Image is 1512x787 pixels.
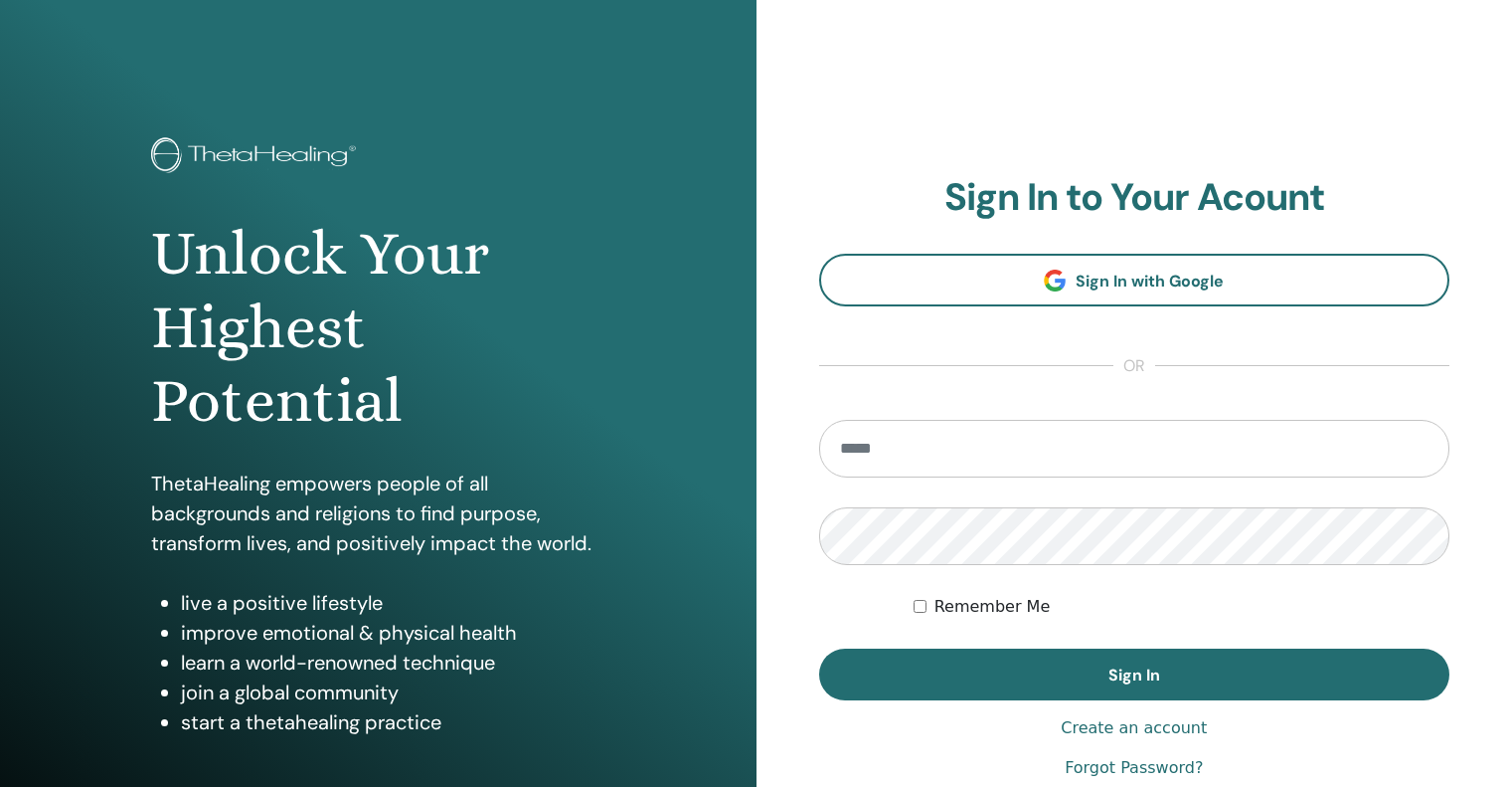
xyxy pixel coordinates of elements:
a: Create an account [1061,716,1207,740]
li: learn a world-renowned technique [181,648,605,678]
span: or [1113,354,1155,378]
div: Keep me authenticated indefinitely or until I manually logout [914,595,1449,619]
li: live a positive lifestyle [181,588,605,618]
span: Sign In with Google [1076,271,1224,292]
h2: Sign In to Your Acount [819,175,1450,221]
h1: Unlock Your Highest Potential [151,217,605,439]
li: join a global community [181,678,605,707]
label: Remember Me [934,595,1051,619]
li: improve emotional & physical health [181,618,605,648]
p: ThetaHealing empowers people of all backgrounds and religions to find purpose, transform lives, a... [151,469,605,558]
a: Forgot Password? [1065,756,1203,780]
button: Sign In [819,649,1450,700]
a: Sign In with Google [819,254,1450,306]
li: start a thetahealing practice [181,707,605,737]
span: Sign In [1108,665,1160,686]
